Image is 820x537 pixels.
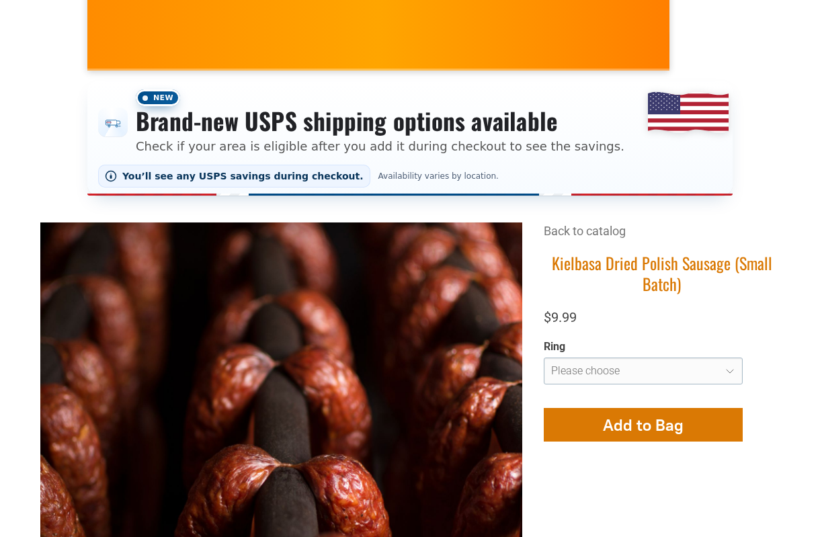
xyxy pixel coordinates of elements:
span: Availability varies by location. [376,171,501,181]
div: Shipping options announcement [87,81,733,196]
button: Add to Bag [544,408,743,442]
h1: Kielbasa Dried Polish Sausage (Small Batch) [544,253,780,294]
span: Add to Bag [603,415,684,435]
div: Ring [544,340,743,354]
span: $9.99 [544,309,577,325]
span: You’ll see any USPS savings during checkout. [122,171,364,181]
a: Back to catalog [544,224,626,238]
p: Check if your area is eligible after you add it during checkout to see the savings. [136,137,624,155]
div: Breadcrumbs [544,222,780,253]
span: New [136,89,180,106]
h3: Brand-new USPS shipping options available [136,106,624,136]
